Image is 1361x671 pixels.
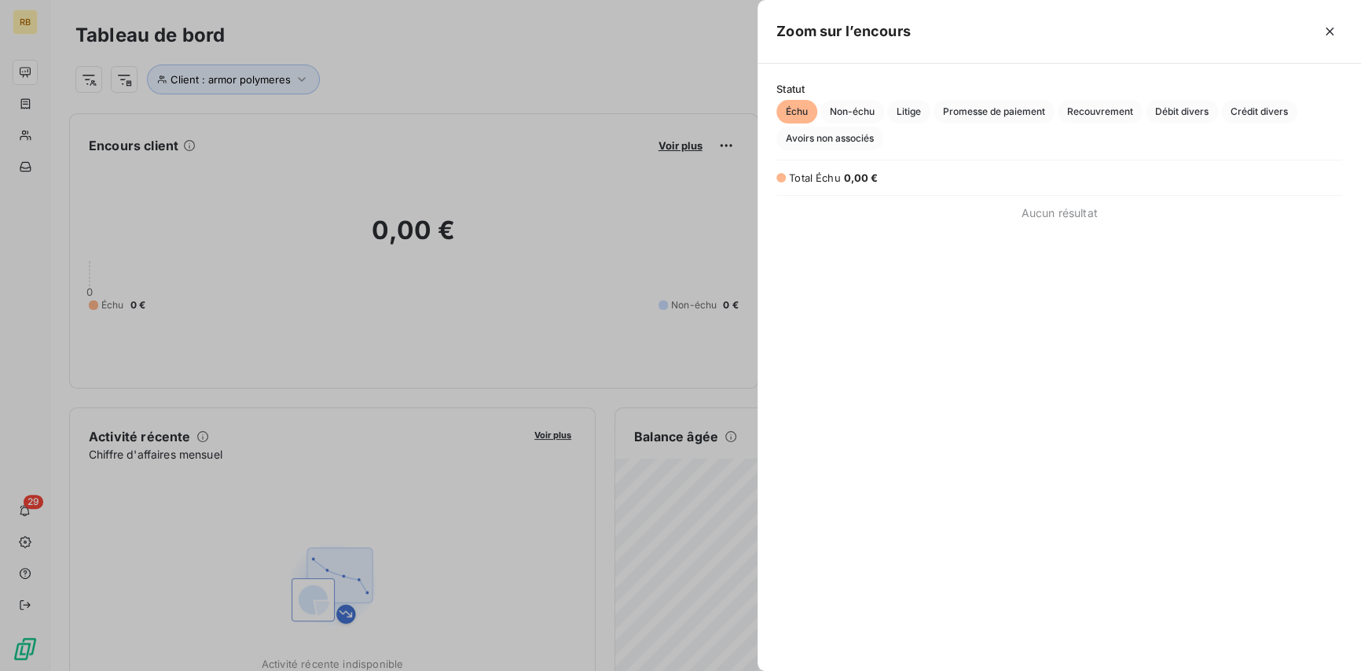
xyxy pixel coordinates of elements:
iframe: Intercom live chat [1308,618,1345,655]
button: Litige [887,100,930,124]
button: Débit divers [1146,100,1218,124]
span: Total Échu [789,171,841,184]
button: Recouvrement [1058,100,1143,124]
span: Statut [776,83,1342,95]
span: Aucun résultat [1021,205,1097,221]
span: 0,00 € [844,171,879,184]
h5: Zoom sur l’encours [776,20,911,42]
button: Non-échu [820,100,884,124]
button: Échu [776,100,817,124]
button: Avoirs non associés [776,127,883,150]
button: Crédit divers [1221,100,1297,124]
button: Promesse de paiement [934,100,1055,124]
